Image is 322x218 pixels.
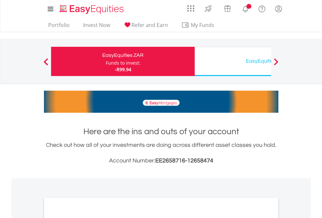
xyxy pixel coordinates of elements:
[44,141,278,165] div: Check out how all of your investments are doing across different asset classes you hold.
[58,4,126,15] img: EasyEquities_Logo.png
[270,61,283,68] button: Next
[203,3,214,14] img: thrive-v2.svg
[254,2,270,15] a: FAQ's and Support
[222,3,233,14] img: vouchers-v2.svg
[115,66,131,72] span: -R99.94
[39,61,52,68] button: Previous
[57,2,126,15] a: Home page
[55,51,191,60] div: EasyEquities ZAR
[155,158,213,164] span: EE2658716-12658474
[106,60,140,66] div: Funds to invest:
[44,91,278,113] img: EasyMortage Promotion Banner
[183,2,199,12] a: AppsGrid
[46,22,72,32] a: Portfolio
[237,2,254,15] a: Notifications
[121,22,171,32] a: Refer and Earn
[132,21,168,29] span: Refer and Earn
[218,2,237,14] a: Vouchers
[187,5,194,12] img: grid-menu-icon.svg
[181,21,224,29] span: My Funds
[44,156,278,165] h3: Account Number:
[44,126,278,137] h1: Here are the ins and outs of your account
[270,2,287,16] a: My Profile
[80,22,113,32] a: Invest Now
